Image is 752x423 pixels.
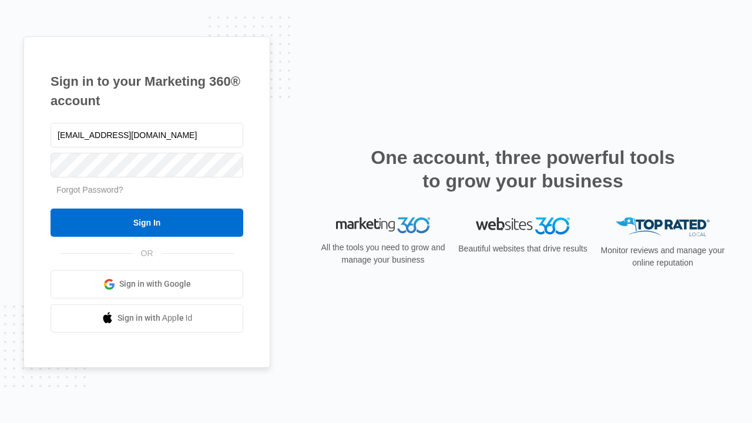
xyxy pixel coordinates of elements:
[476,217,570,234] img: Websites 360
[51,123,243,147] input: Email
[119,278,191,290] span: Sign in with Google
[336,217,430,234] img: Marketing 360
[56,185,123,194] a: Forgot Password?
[51,72,243,110] h1: Sign in to your Marketing 360® account
[457,243,589,255] p: Beautiful websites that drive results
[597,244,728,269] p: Monitor reviews and manage your online reputation
[367,146,679,193] h2: One account, three powerful tools to grow your business
[133,247,162,260] span: OR
[51,209,243,237] input: Sign In
[117,312,193,324] span: Sign in with Apple Id
[616,217,710,237] img: Top Rated Local
[51,304,243,333] a: Sign in with Apple Id
[317,241,449,266] p: All the tools you need to grow and manage your business
[51,270,243,298] a: Sign in with Google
